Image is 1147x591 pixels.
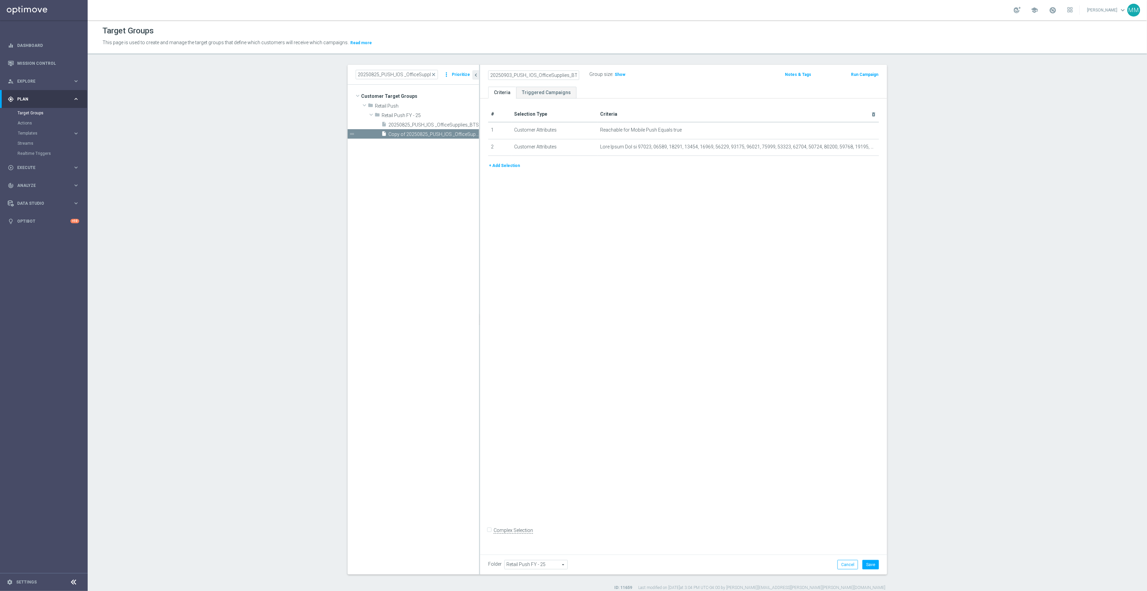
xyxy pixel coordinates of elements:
div: Mission Control [8,54,79,72]
a: Streams [18,141,70,146]
label: Group size [589,72,612,77]
a: Settings [16,580,37,584]
div: Target Groups [18,108,87,118]
div: gps_fixed Plan keyboard_arrow_right [7,96,80,102]
span: Copy of 20250825_PUSH_IOS _OfficeSupplies_BTS [388,132,479,137]
i: insert_drive_file [381,131,387,139]
i: keyboard_arrow_right [73,182,79,189]
div: Execute [8,165,73,171]
a: Optibot [17,212,70,230]
i: keyboard_arrow_right [73,164,79,171]
span: Execute [17,166,73,170]
span: school [1031,6,1038,14]
a: Criteria [488,87,516,98]
span: keyboard_arrow_down [1119,6,1127,14]
i: insert_drive_file [381,121,387,129]
i: track_changes [8,182,14,189]
label: Complex Selection [494,527,533,534]
button: Read more [350,39,373,47]
a: Actions [18,120,70,126]
i: delete_forever [871,112,876,117]
button: Mission Control [7,61,80,66]
button: person_search Explore keyboard_arrow_right [7,79,80,84]
th: # [488,107,512,122]
td: Customer Attributes [512,139,598,156]
button: Notes & Tags [785,71,812,78]
button: lightbulb Optibot +10 [7,219,80,224]
span: Templates [18,131,66,135]
button: Templates keyboard_arrow_right [18,131,80,136]
i: more_vert [443,70,450,79]
a: [PERSON_NAME]keyboard_arrow_down [1087,5,1127,15]
div: Data Studio [8,200,73,206]
span: 20250825_PUSH_IOS _OfficeSupplies_BTS [388,122,479,128]
div: Realtime Triggers [18,148,87,159]
span: Reachable for Mobile Push Equals true [600,127,682,133]
button: Cancel [837,560,858,569]
span: Customer Target Groups [361,91,479,101]
button: chevron_left [472,70,479,80]
i: chevron_left [473,72,479,78]
label: : [612,72,613,77]
i: keyboard_arrow_right [73,78,79,84]
div: Dashboard [8,36,79,54]
span: This page is used to create and manage the target groups that define which customers will receive... [102,40,349,45]
button: track_changes Analyze keyboard_arrow_right [7,183,80,188]
span: Explore [17,79,73,83]
span: Plan [17,97,73,101]
button: Save [862,560,879,569]
i: play_circle_outline [8,165,14,171]
th: Selection Type [512,107,598,122]
input: Quick find group or folder [356,70,438,79]
label: Last modified on [DATE] at 3:04 PM UTC-04:00 by [PERSON_NAME][EMAIL_ADDRESS][PERSON_NAME][PERSON_... [638,585,885,591]
span: Criteria [600,111,618,117]
div: Templates [18,128,87,138]
button: play_circle_outline Execute keyboard_arrow_right [7,165,80,170]
a: Triggered Campaigns [516,87,577,98]
label: ID: 11659 [614,585,632,591]
i: keyboard_arrow_right [73,96,79,102]
i: equalizer [8,43,14,49]
td: 1 [488,122,512,139]
div: MM [1127,4,1140,17]
i: lightbulb [8,218,14,224]
td: Customer Attributes [512,122,598,139]
input: Enter a name for this target group [488,71,579,80]
span: Retail Push [375,103,479,109]
div: Actions [18,118,87,128]
a: Realtime Triggers [18,151,70,156]
div: Analyze [8,182,73,189]
button: equalizer Dashboard [7,43,80,48]
div: Plan [8,96,73,102]
div: +10 [70,219,79,223]
span: Lore Ipsum Dol si 97023, 06589, 18291, 13454, 16969, 56229, 93175, 96021, 75999, 53323, 62704, 50... [600,144,877,150]
div: Optibot [8,212,79,230]
div: Streams [18,138,87,148]
a: Dashboard [17,36,79,54]
button: Data Studio keyboard_arrow_right [7,201,80,206]
i: settings [7,579,13,585]
i: folder [375,112,380,120]
span: Show [615,72,625,77]
span: close [431,72,436,77]
i: folder [368,103,373,110]
div: Templates [18,131,73,135]
a: Target Groups [18,110,70,116]
button: + Add Selection [488,162,521,169]
a: Mission Control [17,54,79,72]
i: keyboard_arrow_right [73,200,79,206]
span: Analyze [17,184,73,188]
i: keyboard_arrow_right [73,130,79,137]
i: gps_fixed [8,96,14,102]
td: 2 [488,139,512,156]
span: Data Studio [17,201,73,205]
div: Explore [8,78,73,84]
